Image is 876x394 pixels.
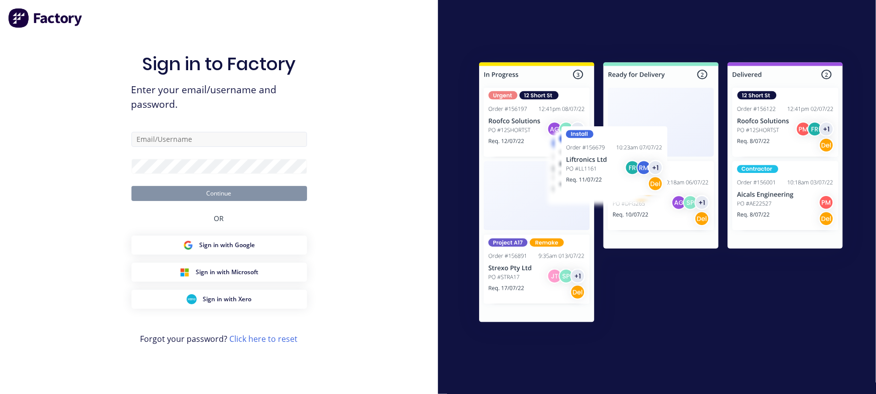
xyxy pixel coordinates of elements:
span: Sign in with Xero [203,295,251,304]
img: Factory [8,8,83,28]
button: Google Sign inSign in with Google [131,236,307,255]
button: Microsoft Sign inSign in with Microsoft [131,263,307,282]
span: Sign in with Microsoft [196,268,258,277]
button: Continue [131,186,307,201]
button: Xero Sign inSign in with Xero [131,290,307,309]
a: Click here to reset [230,333,298,344]
input: Email/Username [131,132,307,147]
span: Enter your email/username and password. [131,83,307,112]
div: OR [214,201,224,236]
h1: Sign in to Factory [142,53,296,75]
img: Microsoft Sign in [180,267,190,277]
span: Forgot your password? [140,333,298,345]
span: Sign in with Google [199,241,255,250]
img: Xero Sign in [187,294,197,304]
img: Sign in [457,42,865,346]
img: Google Sign in [183,240,193,250]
